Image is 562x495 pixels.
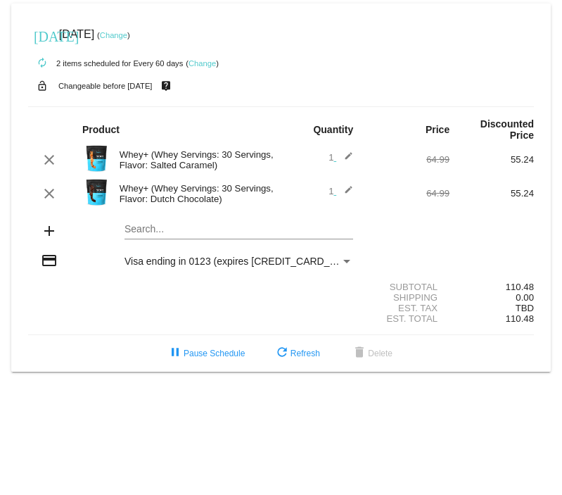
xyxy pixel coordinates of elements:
[100,31,127,39] a: Change
[34,55,51,72] mat-icon: autorenew
[351,345,368,362] mat-icon: delete
[274,349,320,358] span: Refresh
[124,256,360,267] span: Visa ending in 0123 (expires [CREDIT_CARD_DATA])
[340,341,404,366] button: Delete
[449,188,534,199] div: 55.24
[124,224,353,235] input: Search...
[365,303,449,313] div: Est. Tax
[328,152,353,163] span: 1
[97,31,130,39] small: ( )
[167,349,245,358] span: Pause Schedule
[82,178,110,206] img: Image-1-Carousel-Whey-2lb-Dutch-Chocolate-no-badge-Transp.png
[186,59,219,68] small: ( )
[34,27,51,44] mat-icon: [DATE]
[41,252,58,269] mat-icon: credit_card
[167,345,184,362] mat-icon: pause
[449,282,534,292] div: 110.48
[365,292,449,303] div: Shipping
[516,303,534,313] span: TBD
[262,341,331,366] button: Refresh
[506,313,534,324] span: 110.48
[365,188,449,199] div: 64.99
[58,82,153,90] small: Changeable before [DATE]
[82,124,120,135] strong: Product
[313,124,353,135] strong: Quantity
[328,186,353,196] span: 1
[274,345,290,362] mat-icon: refresh
[155,341,256,366] button: Pause Schedule
[41,151,58,168] mat-icon: clear
[113,183,281,204] div: Whey+ (Whey Servings: 30 Servings, Flavor: Dutch Chocolate)
[113,149,281,170] div: Whey+ (Whey Servings: 30 Servings, Flavor: Salted Caramel)
[124,256,353,267] mat-select: Payment Method
[34,77,51,95] mat-icon: lock_open
[365,313,449,324] div: Est. Total
[41,223,58,239] mat-icon: add
[41,185,58,202] mat-icon: clear
[480,118,534,141] strong: Discounted Price
[516,292,534,303] span: 0.00
[189,59,216,68] a: Change
[82,144,110,173] img: Image-1-Carousel-Whey-2lb-Salted-Caramel-no-badge.png
[449,154,534,165] div: 55.24
[28,59,183,68] small: 2 items scheduled for Every 60 days
[336,151,353,168] mat-icon: edit
[426,124,449,135] strong: Price
[336,185,353,202] mat-icon: edit
[158,77,174,95] mat-icon: live_help
[351,349,392,358] span: Delete
[365,154,449,165] div: 64.99
[365,282,449,292] div: Subtotal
